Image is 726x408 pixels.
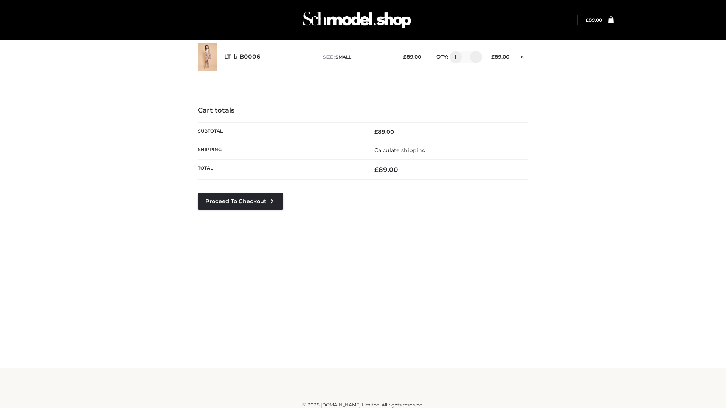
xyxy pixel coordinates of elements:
bdi: 89.00 [374,128,394,135]
img: LT_b-B0006 - SMALL [198,43,217,71]
span: SMALL [335,54,351,60]
bdi: 89.00 [586,17,602,23]
img: Schmodel Admin 964 [300,5,414,35]
a: LT_b-B0006 [224,53,261,60]
a: Calculate shipping [374,147,426,154]
bdi: 89.00 [374,166,398,173]
span: £ [403,54,406,60]
a: Remove this item [517,51,528,61]
span: £ [374,128,378,135]
th: Total [198,160,363,180]
th: Subtotal [198,122,363,141]
bdi: 89.00 [403,54,421,60]
span: £ [374,166,379,173]
span: £ [491,54,495,60]
a: Proceed to Checkout [198,193,283,210]
th: Shipping [198,141,363,159]
div: QTY: [429,51,479,63]
p: size : [323,54,391,60]
a: £89.00 [586,17,602,23]
span: £ [586,17,589,23]
h4: Cart totals [198,107,528,115]
bdi: 89.00 [491,54,509,60]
